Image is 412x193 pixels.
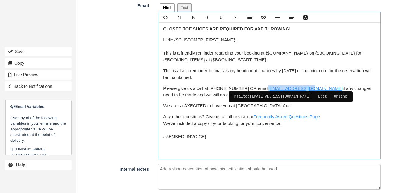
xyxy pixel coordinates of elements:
[270,12,285,22] a: Line
[299,12,313,22] a: Text Color
[163,85,375,98] p: Please give us a call at [PHONE_NUMBER] OR email if any changes need to be made and we will do ou...
[76,1,153,9] label: Email
[163,37,375,63] p: Hello {$CUSTOMER_FIRST_NAME} , This is a friendly reminder regarding your booking at {$COMPANY_NA...
[163,27,291,31] strong: CLOSED TOE SHOES ARE REQUIRED FOR AXE THROWING!
[5,70,72,80] button: Live Preview
[268,86,343,91] a: [EMAIL_ADDRESS][DOMAIN_NAME]
[242,12,256,22] a: Lists
[253,114,320,119] a: Frequently Asked Questions Page
[234,93,311,100] a: mailto:[EMAIL_ADDRESS][DOMAIN_NAME]
[163,103,375,109] p: We are so AXECITED to have you at [GEOGRAPHIC_DATA] Axe!
[200,12,214,22] a: Italic
[163,68,375,81] p: This is also a reminder to finalize any headcount changes by [DATE] or the minimum for the reserv...
[10,104,67,144] p: Use any of of the following variables in your emails and the appropriate value will be substitute...
[177,3,192,12] a: Text
[158,12,172,22] a: HTML
[172,12,186,22] a: Format
[214,12,228,22] a: Underline
[160,3,175,12] a: Html
[163,114,375,140] p: Any other questions? Give us a call or visit our We've included a copy of your booking for your c...
[186,12,200,22] a: Bold
[16,163,25,167] b: Help
[5,47,72,56] button: Save
[327,93,347,100] a: Unlink
[5,81,72,91] a: Back to Notifications
[228,12,242,22] a: Strikethrough
[76,164,153,173] label: Internal Notes
[5,58,72,68] a: Copy
[285,12,299,22] a: Align
[311,93,327,100] a: Edit
[10,104,44,109] strong: Email Variables
[256,12,270,22] a: Link
[5,160,72,170] a: Help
